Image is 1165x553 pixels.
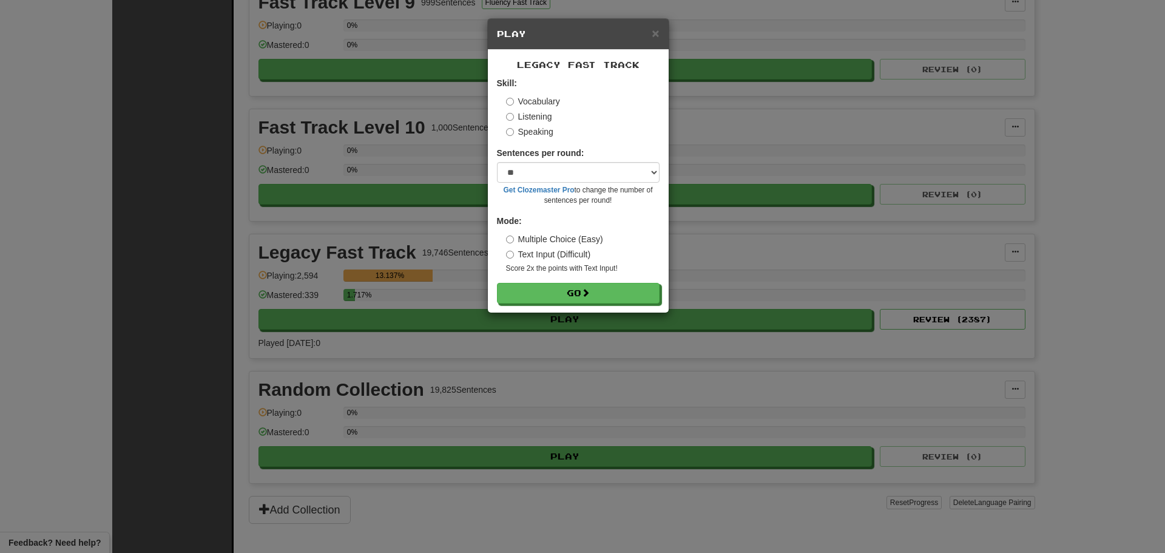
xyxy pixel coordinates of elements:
button: Go [497,283,660,304]
strong: Mode: [497,216,522,226]
label: Multiple Choice (Easy) [506,233,603,245]
strong: Skill: [497,78,517,88]
h5: Play [497,28,660,40]
label: Vocabulary [506,95,560,107]
span: × [652,26,659,40]
input: Multiple Choice (Easy) [506,236,514,243]
a: Get Clozemaster Pro [504,186,575,194]
input: Vocabulary [506,98,514,106]
label: Sentences per round: [497,147,584,159]
span: Legacy Fast Track [517,59,640,70]
button: Close [652,27,659,39]
small: to change the number of sentences per round! [497,185,660,206]
small: Score 2x the points with Text Input ! [506,263,660,274]
label: Listening [506,110,552,123]
label: Text Input (Difficult) [506,248,591,260]
input: Listening [506,113,514,121]
input: Speaking [506,128,514,136]
input: Text Input (Difficult) [506,251,514,259]
label: Speaking [506,126,553,138]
